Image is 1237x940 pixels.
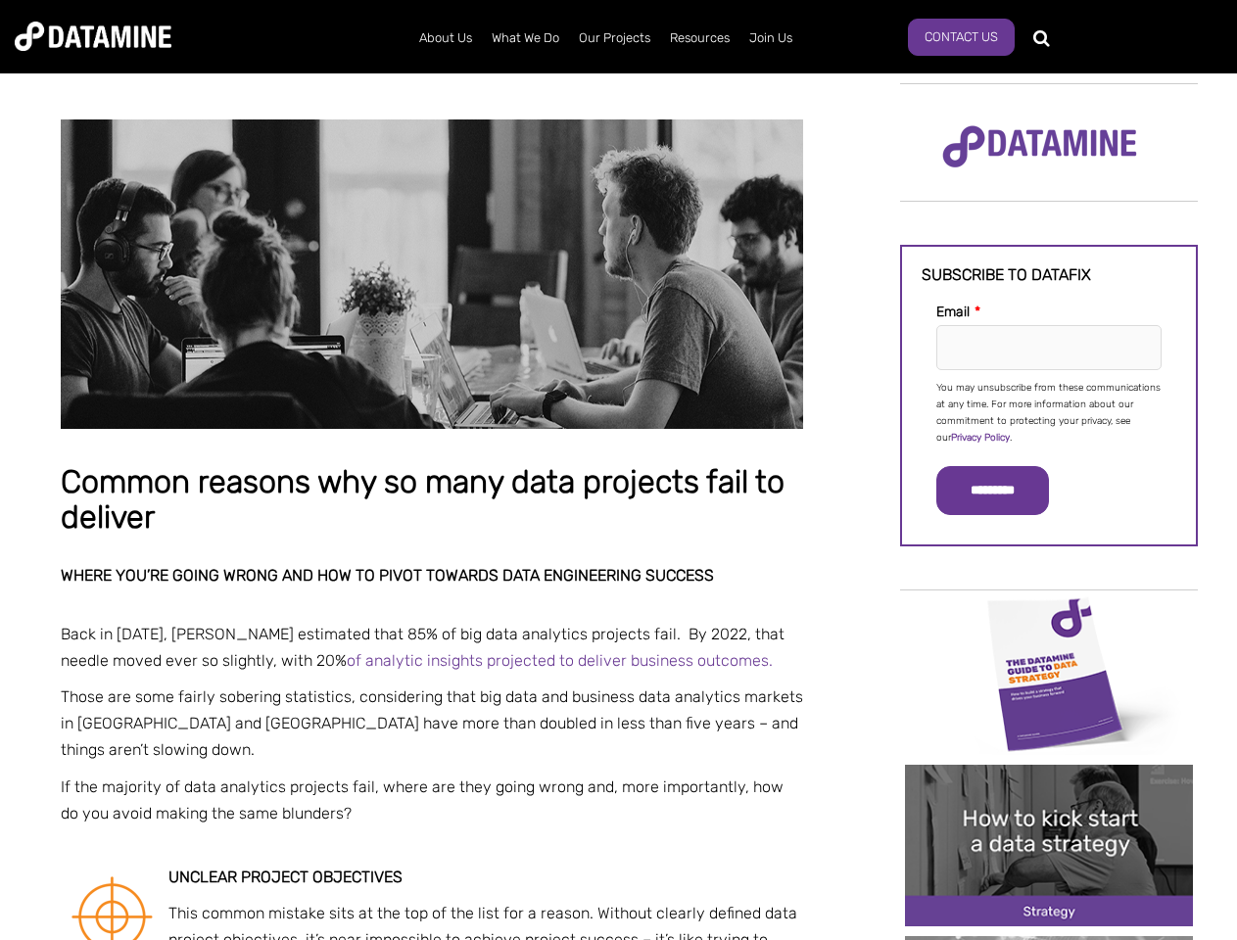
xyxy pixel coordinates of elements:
a: Resources [660,13,739,64]
p: You may unsubscribe from these communications at any time. For more information about our commitm... [936,380,1162,446]
h3: Subscribe to datafix [922,266,1176,284]
p: Back in [DATE], [PERSON_NAME] estimated that 85% of big data analytics projects fail. By 2022, th... [61,621,803,674]
img: Data Strategy Cover thumbnail [905,592,1193,754]
strong: Unclear project objectives [168,868,403,886]
img: Datamine [15,22,171,51]
img: Datamine Logo No Strapline - Purple [929,113,1150,181]
span: Email [936,304,970,320]
a: Privacy Policy [951,432,1010,444]
h1: Common reasons why so many data projects fail to deliver [61,465,803,535]
h2: Where you’re going wrong and how to pivot towards data engineering success [61,567,803,585]
a: What We Do [482,13,569,64]
a: Contact Us [908,19,1015,56]
a: About Us [409,13,482,64]
a: Join Us [739,13,802,64]
img: Common reasons why so many data projects fail to deliver [61,119,803,429]
a: of analytic insights projected to deliver business outcomes. [347,651,773,670]
img: 20241212 How to kick start a data strategy-2 [905,765,1193,926]
p: If the majority of data analytics projects fail, where are they going wrong and, more importantly... [61,774,803,826]
a: Our Projects [569,13,660,64]
p: Those are some fairly sobering statistics, considering that big data and business data analytics ... [61,683,803,764]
